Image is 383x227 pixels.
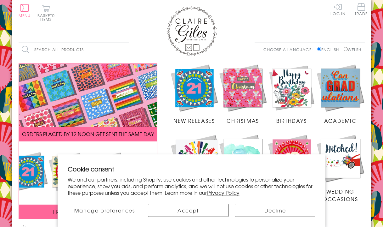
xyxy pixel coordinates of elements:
h2: Cookie consent [68,164,316,173]
span: Academic [324,117,357,124]
p: Choose a language: [263,47,316,52]
button: Manage preferences [68,204,142,217]
span: Wedding Occasions [323,188,358,203]
a: Academic [316,63,365,125]
button: Basket0 items [37,5,55,21]
span: Christmas [227,117,259,124]
input: Welsh [344,47,348,51]
a: Sympathy [218,134,267,195]
a: Age Cards [267,134,316,195]
span: Menu [19,13,31,18]
label: English [317,47,342,52]
button: Decline [235,204,315,217]
span: FREE P&P ON ALL UK ORDERS [53,208,122,215]
a: Log In [330,3,346,15]
span: Trade [355,3,368,15]
a: Congratulations [170,134,227,203]
button: Accept [148,204,228,217]
a: New Releases [170,63,219,125]
a: Trade [355,3,368,17]
button: Menu [19,4,31,17]
input: English [317,47,321,51]
span: Manage preferences [74,206,135,214]
a: Privacy Policy [207,189,239,196]
a: Wedding Occasions [316,134,365,203]
input: Search [122,43,129,57]
span: Birthdays [276,117,307,124]
span: ORDERS PLACED BY 12 NOON GET SENT THE SAME DAY [22,130,154,138]
a: Christmas [218,63,267,125]
span: 0 items [40,13,55,22]
a: Birthdays [267,63,316,125]
p: We and our partners, including Shopify, use cookies and other technologies to personalize your ex... [68,176,316,196]
input: Search all products [19,43,129,57]
span: New Releases [173,117,215,124]
label: Welsh [344,47,362,52]
img: Claire Giles Greetings Cards [166,6,217,56]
